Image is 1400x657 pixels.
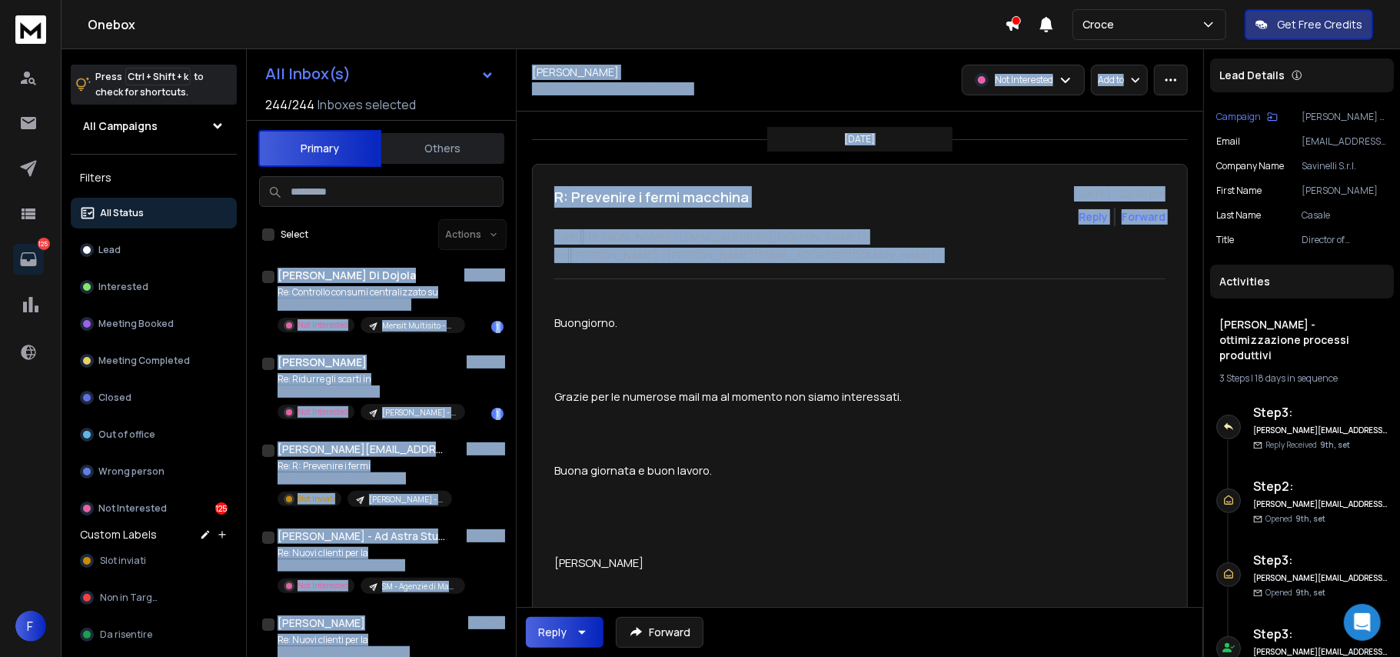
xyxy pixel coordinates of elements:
[526,617,604,648] button: Reply
[95,69,204,100] p: Press to check for shortcuts.
[71,111,237,142] button: All Campaigns
[71,272,237,302] button: Interested
[491,408,504,420] div: 1
[1216,234,1234,246] p: title
[1219,68,1285,83] p: Lead Details
[1302,185,1388,197] p: [PERSON_NAME]
[554,186,749,208] h1: R: Prevenire i fermi macchina
[532,65,619,80] h1: [PERSON_NAME]
[71,419,237,450] button: Out of office
[98,244,121,256] p: Lead
[1216,111,1278,123] button: Campaign
[125,68,191,85] span: Ctrl + Shift + k
[1302,111,1388,123] p: [PERSON_NAME] - ottimizzazione processi produttivi
[253,58,507,89] button: All Inbox(s)
[71,382,237,413] button: Closed
[98,392,131,404] p: Closed
[468,617,504,629] p: 12:18 PM
[381,132,504,165] button: Others
[278,268,416,283] h1: [PERSON_NAME] Di Dojola
[258,130,381,167] button: Primary
[554,389,902,404] span: Grazie per le numerose mail ma al momento non siamo interessati.
[1210,265,1394,298] div: Activities
[554,248,1166,263] p: to: [PERSON_NAME] <[PERSON_NAME][EMAIL_ADDRESS][DOMAIN_NAME]>
[265,66,351,82] h1: All Inbox(s)
[616,617,703,648] button: Forward
[995,74,1053,86] p: Not Interested
[467,356,504,369] p: 12:53 PM
[1082,17,1120,32] p: Croce
[1265,513,1325,525] p: Opened
[1216,209,1261,222] p: Last Name
[278,547,462,559] p: Re: Nuovi clienti per la
[278,286,462,298] p: Re: Controllo consumi centralizzato su
[532,83,693,95] p: [EMAIL_ADDRESS][DOMAIN_NAME]
[1253,425,1388,436] h6: [PERSON_NAME][EMAIL_ADDRESS][DOMAIN_NAME]
[1253,625,1388,643] h6: Step 3 :
[1216,185,1262,197] p: First Name
[278,373,462,385] p: Re: Ridurre gli scarti in
[1265,587,1325,599] p: Opened
[1255,372,1338,385] span: 18 days in sequence
[1245,9,1373,40] button: Get Free Credits
[554,315,617,330] span: Buongiorno.
[1216,111,1261,123] p: Campaign
[369,494,443,505] p: [PERSON_NAME] - ottimizzazione processi produttivi
[88,15,1005,34] h1: Onebox
[278,472,452,485] p: [PERSON_NAME], grazie per il
[1265,439,1350,451] p: Reply Received
[1216,160,1284,172] p: Company Name
[100,207,144,219] p: All Status
[298,406,348,418] p: Not Interested
[1079,209,1108,225] button: Reply
[71,308,237,339] button: Meeting Booked
[278,559,462,572] p: Non siamo interessati, grazie e
[71,582,237,613] button: Non in Target
[1253,499,1388,510] h6: [PERSON_NAME][EMAIL_ADDRESS][DOMAIN_NAME]
[298,580,348,592] p: Not Interested
[83,118,158,134] h1: All Campaigns
[98,318,174,330] p: Meeting Booked
[98,355,190,367] p: Meeting Completed
[382,581,456,592] p: SM - Agenzie di Marketing
[71,167,237,188] h3: Filters
[71,235,237,265] button: Lead
[15,15,46,44] img: logo
[1253,403,1388,422] h6: Step 3 :
[1295,587,1325,598] span: 9th, set
[318,95,416,114] h3: Inboxes selected
[1295,513,1325,524] span: 9th, set
[1302,160,1388,172] p: Savinelli S.r.l.
[15,611,46,642] button: F
[71,456,237,487] button: Wrong person
[215,502,228,515] div: 125
[298,493,335,505] p: Slot Inviati
[1302,209,1388,222] p: Casale
[98,465,165,478] p: Wrong person
[71,345,237,376] button: Meeting Completed
[382,407,456,419] p: [PERSON_NAME] - manutenzione predittiva
[281,228,308,241] label: Select
[1302,135,1388,148] p: [EMAIL_ADDRESS][DOMAIN_NAME]
[845,133,876,145] p: [DATE]
[1219,372,1249,385] span: 3 Steps
[554,229,1166,245] p: from: [PERSON_NAME] <[EMAIL_ADDRESS][DOMAIN_NAME]>
[1219,317,1385,363] h1: [PERSON_NAME] - ottimizzazione processi produttivi
[278,385,462,398] p: Morlotti, le ho già chiesto
[278,615,365,631] h1: [PERSON_NAME]
[265,95,314,114] span: 244 / 244
[1219,372,1385,385] div: |
[98,429,155,441] p: Out of office
[467,443,504,455] p: 12:23 PM
[278,442,447,457] h1: [PERSON_NAME][EMAIL_ADDRESS][DOMAIN_NAME]
[1122,209,1166,225] div: Forward
[298,319,348,331] p: Not Interested
[1253,477,1388,495] h6: Step 2 :
[71,619,237,650] button: Da risentire
[98,502,167,515] p: Not Interested
[100,592,161,604] span: Non in Target
[1098,74,1124,86] p: Add to
[278,298,462,311] p: non abbiamo punti vendita, non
